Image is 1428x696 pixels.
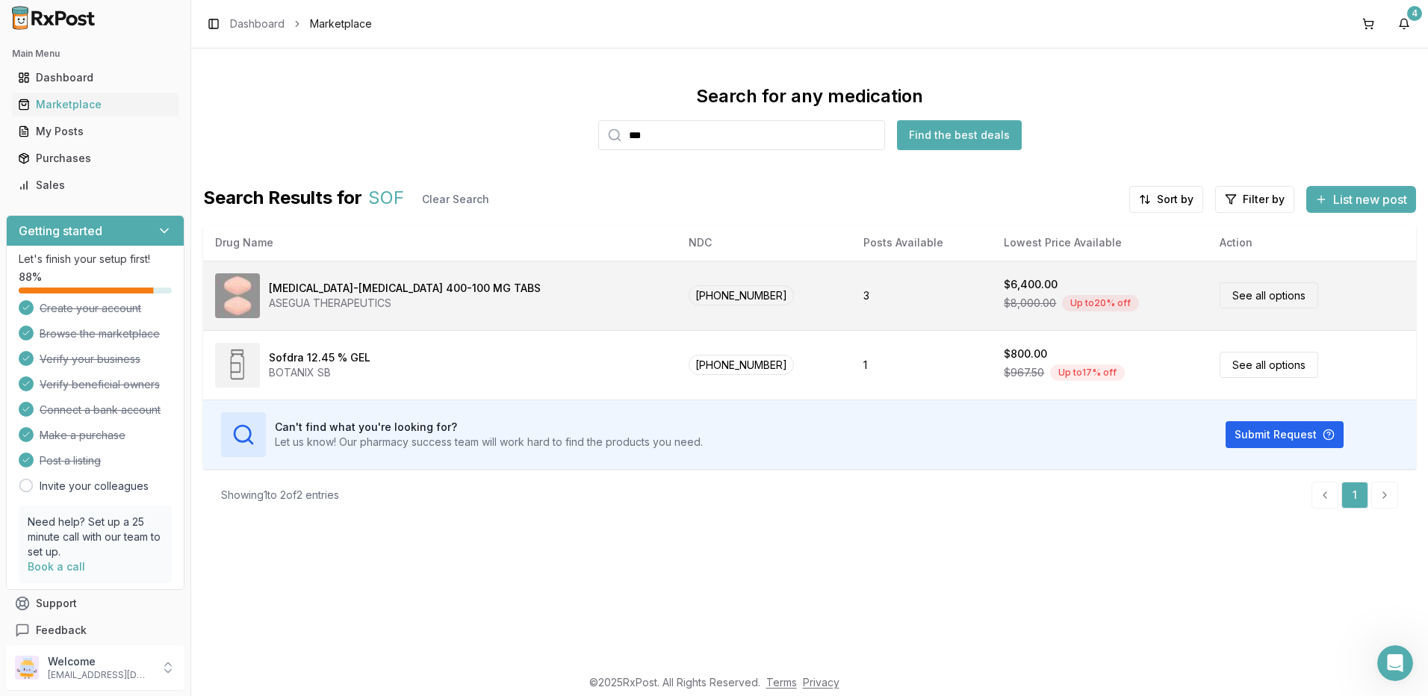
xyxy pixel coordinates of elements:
a: My Posts [12,118,178,145]
span: Filter by [1243,192,1285,207]
span: Post a listing [40,453,101,468]
img: RxPost Logo [6,6,102,30]
p: Need help? Set up a 25 minute call with our team to set up. [28,515,163,559]
a: List new post [1306,193,1416,208]
p: [EMAIL_ADDRESS][DOMAIN_NAME] [48,669,152,681]
img: Sofosbuvir-Velpatasvir 400-100 MG TABS [215,273,260,318]
div: Up to 20 % off [1062,295,1139,311]
div: Sofdra 12.45 % GEL [269,350,370,365]
button: Submit Request [1226,421,1344,448]
span: $8,000.00 [1004,296,1056,311]
div: Search for any medication [696,84,923,108]
a: Dashboard [230,16,285,31]
span: Marketplace [310,16,372,31]
button: Sales [6,173,184,197]
th: Drug Name [203,225,677,261]
a: Sales [12,172,178,199]
img: Sofdra 12.45 % GEL [215,343,260,388]
th: Lowest Price Available [992,225,1208,261]
img: User avatar [15,656,39,680]
h3: Can't find what you're looking for? [275,420,703,435]
div: Showing 1 to 2 of 2 entries [221,488,339,503]
button: Dashboard [6,66,184,90]
div: $6,400.00 [1004,277,1058,292]
span: [PHONE_NUMBER] [689,355,794,375]
div: Purchases [18,151,173,166]
p: Let's finish your setup first! [19,252,172,267]
button: Marketplace [6,93,184,116]
div: Sales [18,178,173,193]
button: Purchases [6,146,184,170]
th: Action [1208,225,1416,261]
div: $800.00 [1004,347,1047,361]
button: Feedback [6,617,184,644]
nav: breadcrumb [230,16,372,31]
td: 3 [851,261,992,330]
button: 4 [1392,12,1416,36]
div: BOTANIX SB [269,365,370,380]
div: My Posts [18,124,173,139]
a: Privacy [803,676,839,689]
button: My Posts [6,119,184,143]
a: Terms [766,676,797,689]
h3: Getting started [19,222,102,240]
button: Find the best deals [897,120,1022,150]
span: Create your account [40,301,141,316]
span: $967.50 [1004,365,1044,380]
button: List new post [1306,186,1416,213]
span: 88 % [19,270,42,285]
a: Dashboard [12,64,178,91]
button: Sort by [1129,186,1203,213]
a: Marketplace [12,91,178,118]
span: Feedback [36,623,87,638]
div: Dashboard [18,70,173,85]
a: See all options [1220,352,1318,378]
span: Browse the marketplace [40,326,160,341]
span: Search Results for [203,186,362,213]
span: List new post [1333,190,1407,208]
a: Book a call [28,560,85,573]
th: NDC [677,225,851,261]
td: 1 [851,330,992,400]
nav: pagination [1311,482,1398,509]
a: 1 [1341,482,1368,509]
a: Purchases [12,145,178,172]
p: Let us know! Our pharmacy success team will work hard to find the products you need. [275,435,703,450]
a: See all options [1220,282,1318,308]
a: Invite your colleagues [40,479,149,494]
span: Verify your business [40,352,140,367]
button: Clear Search [410,186,501,213]
div: [MEDICAL_DATA]-[MEDICAL_DATA] 400-100 MG TABS [269,281,541,296]
span: Connect a bank account [40,403,161,417]
button: Filter by [1215,186,1294,213]
span: Verify beneficial owners [40,377,160,392]
span: [PHONE_NUMBER] [689,285,794,305]
span: Sort by [1157,192,1193,207]
p: Welcome [48,654,152,669]
h2: Main Menu [12,48,178,60]
div: Up to 17 % off [1050,364,1125,381]
th: Posts Available [851,225,992,261]
button: Support [6,590,184,617]
div: 4 [1407,6,1422,21]
iframe: Intercom live chat [1377,645,1413,681]
div: Marketplace [18,97,173,112]
div: ASEGUA THERAPEUTICS [269,296,541,311]
span: Make a purchase [40,428,125,443]
span: SOF [368,186,404,213]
